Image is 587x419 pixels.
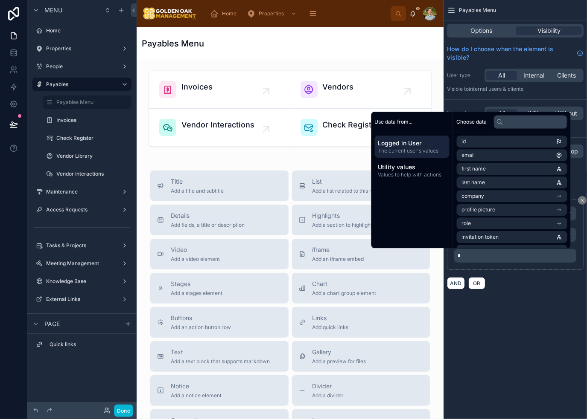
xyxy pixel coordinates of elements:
button: NoticeAdd a notice element [150,375,289,406]
span: Without [556,109,578,118]
label: Invoices [56,117,130,124]
span: Add an iframe embed [312,256,364,263]
span: Notice [171,382,222,390]
button: ChartAdd a chart group element [292,273,430,303]
h1: Payables Menu [142,38,204,49]
p: Visible to [447,86,584,92]
span: Divider [312,382,344,390]
label: Payables Menu [56,99,126,106]
a: Maintenance [32,185,131,199]
span: Add a section to highlights fields [312,222,389,228]
span: Properties [259,10,284,17]
span: The current user's values [378,147,446,154]
a: Vendor Library [43,149,131,163]
label: Meeting Management [46,260,118,267]
a: Payables [32,78,131,91]
label: Vendor Library [56,153,130,159]
button: DetailsAdd fields, a title or description [150,205,289,235]
span: Add an action button row [171,324,231,331]
span: Title [171,177,224,186]
a: External Links [32,292,131,306]
button: HighlightsAdd a section to highlights fields [292,205,430,235]
label: Tasks & Projects [46,242,118,249]
span: Use data from... [375,118,413,125]
span: Options [471,26,493,35]
a: Home [207,6,242,21]
span: Add a text block that supports markdown [171,358,270,365]
span: iframe [312,246,364,254]
span: How do I choose when the element is visible? [447,45,573,62]
div: scrollable content [203,4,391,23]
span: Text [171,348,270,356]
label: Payables [46,81,114,88]
span: Utility values [378,163,446,171]
label: Access Requests [46,206,118,213]
a: Properties [32,42,131,55]
button: Done [114,405,133,417]
label: User roles [447,110,481,117]
span: Visibility [537,26,561,35]
button: LinksAdd quick links [292,307,430,338]
a: How do I choose when the element is visible? [447,45,584,62]
button: VideoAdd a video element [150,239,289,269]
span: Details [171,211,245,220]
div: scrollable content [27,334,137,360]
span: Add a divider [312,392,344,399]
label: Home [46,27,130,34]
span: Add a chart group element [312,290,377,297]
span: Add fields, a title or description [171,222,245,228]
a: Meeting Management [32,257,131,270]
span: Home [222,10,237,17]
span: Highlights [312,211,389,220]
button: GalleryAdd a preview for files [292,341,430,372]
span: All [498,109,505,118]
button: TextAdd a text block that supports markdown [150,341,289,372]
span: All [498,71,505,80]
img: App logo [143,7,196,20]
a: Home [32,24,131,38]
button: ButtonsAdd an action button row [150,307,289,338]
a: Invoices [43,113,131,127]
a: Properties [244,6,301,21]
span: Add a preview for files [312,358,366,365]
label: People [46,63,118,70]
span: List [312,177,386,186]
a: Vendor Interactions [43,167,131,181]
span: Values to help with actions [378,171,446,178]
span: Menu [44,6,62,14]
span: Add a title and subtitle [171,188,224,194]
span: Page [44,320,60,328]
label: External Links [46,296,118,303]
span: Logged in User [378,139,446,147]
span: Internal users & clients [469,86,523,92]
label: Maintenance [46,188,118,195]
span: Internal [524,71,545,80]
span: Payables Menu [459,7,496,14]
span: Buttons [171,314,231,322]
span: Links [312,314,349,322]
label: Knowledge Base [46,278,118,285]
a: Check Register [43,131,131,145]
label: Vendor Interactions [56,170,130,177]
label: User type [447,72,481,79]
label: Properties [46,45,118,52]
button: OR [468,277,485,289]
a: Payables Menu [43,95,131,109]
button: ListAdd a list related to this record [292,170,430,201]
span: Add a video element [171,256,220,263]
span: Chart [312,280,377,288]
span: With [528,109,540,118]
button: TitleAdd a title and subtitle [150,170,289,201]
span: OR [471,280,482,286]
span: Add a list related to this record [312,188,386,194]
button: AND [447,277,465,289]
button: DividerAdd a divider [292,375,430,406]
span: Clients [557,71,576,80]
span: Video [171,246,220,254]
button: iframeAdd an iframe embed [292,239,430,269]
a: Knowledge Base [32,275,131,288]
a: Tasks & Projects [32,239,131,252]
div: scrollable content [371,132,453,185]
a: People [32,60,131,73]
label: Check Register [56,135,130,142]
